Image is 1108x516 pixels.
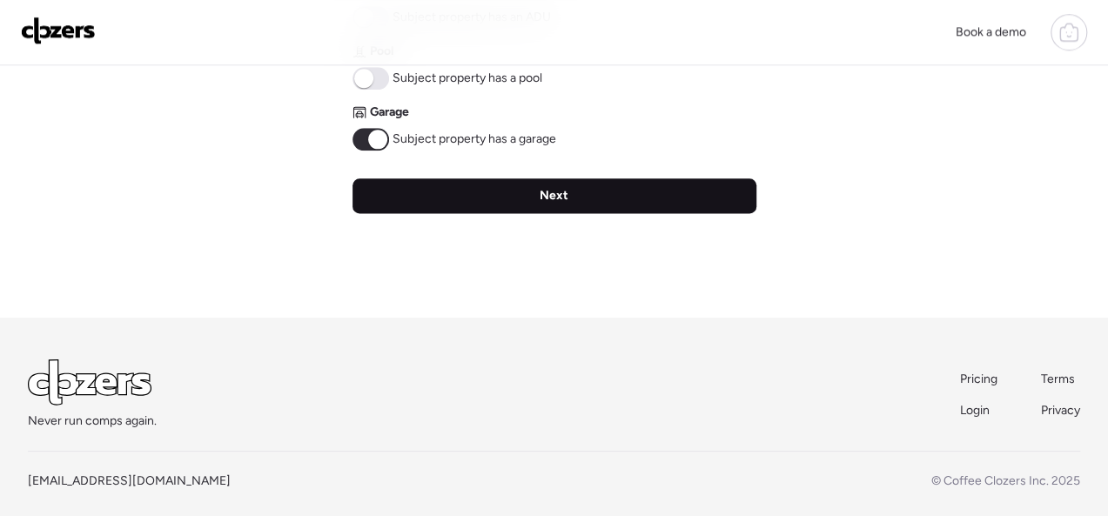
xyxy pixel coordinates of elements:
[960,403,990,418] span: Login
[28,412,157,430] span: Never run comps again.
[370,104,409,121] span: Garage
[28,359,151,405] img: Logo Light
[540,187,568,204] span: Next
[960,402,999,419] a: Login
[28,473,231,488] a: [EMAIL_ADDRESS][DOMAIN_NAME]
[960,372,997,386] span: Pricing
[1041,371,1080,388] a: Terms
[393,131,556,148] span: Subject property has a garage
[393,70,542,87] span: Subject property has a pool
[1041,372,1075,386] span: Terms
[1041,403,1080,418] span: Privacy
[956,24,1026,39] span: Book a demo
[21,17,96,44] img: Logo
[960,371,999,388] a: Pricing
[931,473,1080,488] span: © Coffee Clozers Inc. 2025
[1041,402,1080,419] a: Privacy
